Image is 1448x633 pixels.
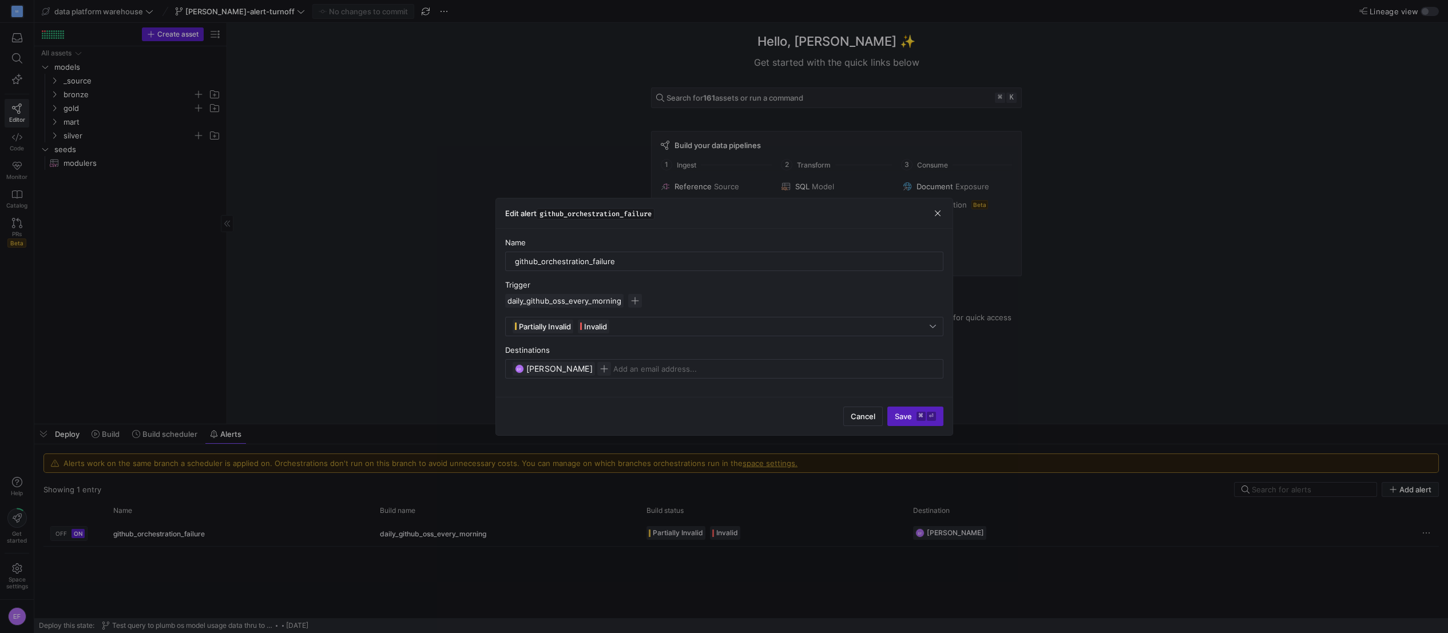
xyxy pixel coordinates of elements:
button: Save⌘⏎ [887,407,943,426]
h3: Edit alert [505,209,654,218]
span: Name [505,238,526,247]
div: Destinations [505,345,943,355]
span: Cancel [851,412,875,421]
button: Cancel [843,407,883,426]
span: daily_github_oss_every_morning [507,296,621,305]
div: EF [515,364,524,373]
span: Save [895,412,936,421]
span: Partially Invalid [519,322,571,331]
span: github_orchestration_failure [537,208,654,220]
span: Invalid [584,322,607,331]
span: [PERSON_NAME] [526,363,593,375]
kbd: ⏎ [927,412,936,421]
input: Add an email address... [613,364,730,373]
div: Trigger [505,280,943,289]
kbd: ⌘ [917,412,926,421]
